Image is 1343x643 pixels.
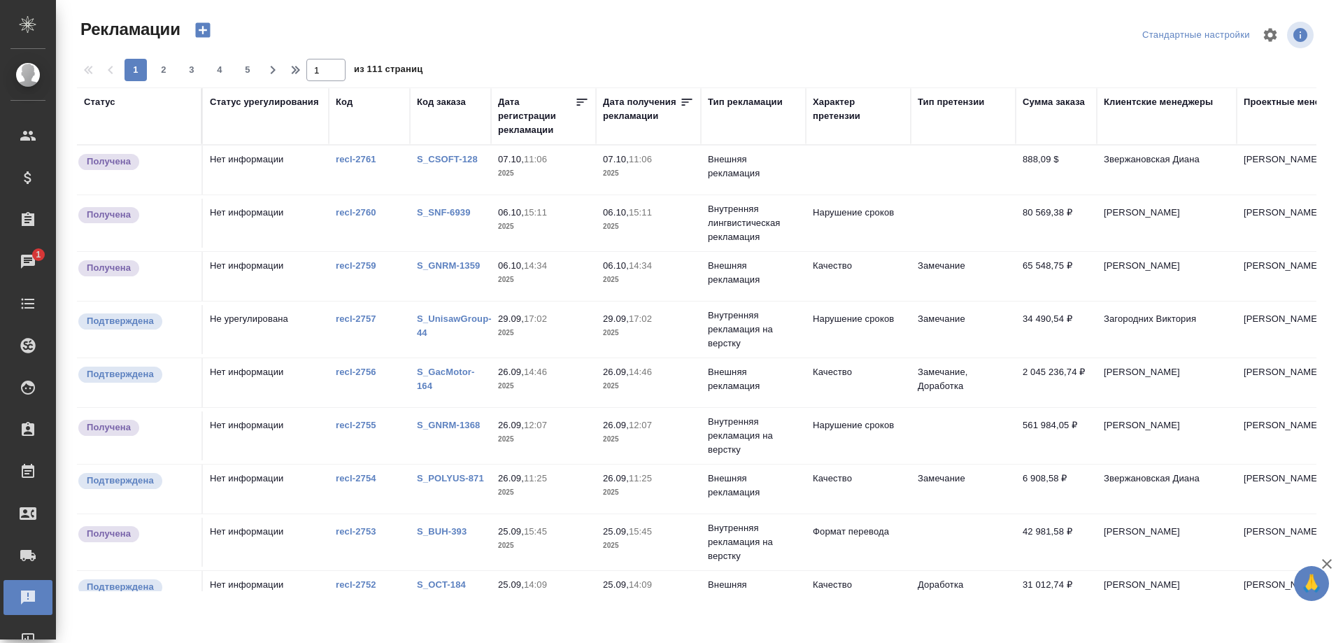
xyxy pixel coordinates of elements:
a: S_BUH-393 [417,526,467,537]
td: Нет информации [203,358,329,407]
a: recl-2752 [336,579,376,590]
p: Получена [87,208,131,222]
p: 26.09, [498,367,524,377]
td: Нет информации [203,518,329,567]
p: 07.10, [498,154,524,164]
p: 11:25 [524,473,547,483]
p: Подтверждена [87,367,154,381]
span: 2 [152,63,175,77]
p: 11:06 [524,154,547,164]
p: 2025 [498,220,589,234]
td: Качество [806,252,911,301]
p: 17:02 [629,313,652,324]
p: 25.09, [498,579,524,590]
p: 14:09 [524,579,547,590]
span: 1 [27,248,49,262]
a: S_OCT-184 [417,579,466,590]
td: Внешняя рекламация [701,358,806,407]
div: Статус [84,95,115,109]
td: Не урегулирована [203,305,329,354]
a: S_POLYUS-871 [417,473,484,483]
p: 29.09, [498,313,524,324]
td: Нарушение сроков [806,411,911,460]
a: recl-2754 [336,473,376,483]
td: Загородних Виктория [1097,305,1237,354]
td: 561 984,05 ₽ [1016,411,1097,460]
a: recl-2761 [336,154,376,164]
p: 26.09, [603,420,629,430]
p: 15:11 [629,207,652,218]
div: Код [336,95,353,109]
td: Внешняя рекламация [701,571,806,620]
button: 2 [152,59,175,81]
td: 65 548,75 ₽ [1016,252,1097,301]
div: Код заказа [417,95,466,109]
td: Замечание [911,252,1016,301]
td: Качество [806,571,911,620]
p: 2025 [603,486,694,500]
p: 06.10, [498,260,524,271]
p: 06.10, [498,207,524,218]
td: Внешняя рекламация [701,146,806,195]
td: Замечание [911,305,1016,354]
td: Внутренняя рекламация на верстку [701,302,806,358]
div: Дата получения рекламации [603,95,680,123]
p: 29.09, [603,313,629,324]
button: 4 [208,59,231,81]
td: Замечание [911,465,1016,514]
span: 🙏 [1300,569,1323,598]
td: Внешняя рекламация [701,465,806,514]
p: 2025 [603,379,694,393]
p: Получена [87,261,131,275]
td: [PERSON_NAME] [1097,411,1237,460]
td: 31 012,74 ₽ [1016,571,1097,620]
td: Нет информации [203,199,329,248]
p: Получена [87,421,131,434]
p: 14:09 [629,579,652,590]
td: Нет информации [203,252,329,301]
td: Нет информации [203,571,329,620]
td: Нет информации [203,411,329,460]
div: Сумма заказа [1023,95,1085,109]
a: S_GNRM-1368 [417,420,480,430]
button: 3 [180,59,203,81]
a: recl-2759 [336,260,376,271]
span: 5 [236,63,259,77]
p: 2025 [603,539,694,553]
span: из 111 страниц [354,61,422,81]
a: recl-2755 [336,420,376,430]
a: recl-2756 [336,367,376,377]
p: 2025 [498,167,589,181]
a: recl-2757 [336,313,376,324]
p: 2025 [603,432,694,446]
span: Посмотреть информацию [1287,22,1316,48]
p: 25.09, [498,526,524,537]
button: 5 [236,59,259,81]
td: Качество [806,358,911,407]
td: Доработка [911,571,1016,620]
p: 2025 [603,220,694,234]
p: 25.09, [603,579,629,590]
td: Нет информации [203,146,329,195]
a: S_GacMotor-164 [417,367,474,391]
p: 2025 [603,326,694,340]
p: 2025 [498,273,589,287]
div: Характер претензии [813,95,904,123]
p: 25.09, [603,526,629,537]
p: 2025 [498,379,589,393]
td: [PERSON_NAME] [1097,199,1237,248]
td: Звержановская Диана [1097,465,1237,514]
p: 2025 [498,432,589,446]
p: 2025 [498,486,589,500]
p: 12:07 [524,420,547,430]
div: Тип рекламации [708,95,783,109]
a: S_UnisawGroup-44 [417,313,492,338]
p: 15:45 [629,526,652,537]
p: 2025 [603,167,694,181]
p: Получена [87,155,131,169]
td: 80 569,38 ₽ [1016,199,1097,248]
p: 06.10, [603,207,629,218]
p: 15:11 [524,207,547,218]
p: 14:46 [524,367,547,377]
p: 12:07 [629,420,652,430]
